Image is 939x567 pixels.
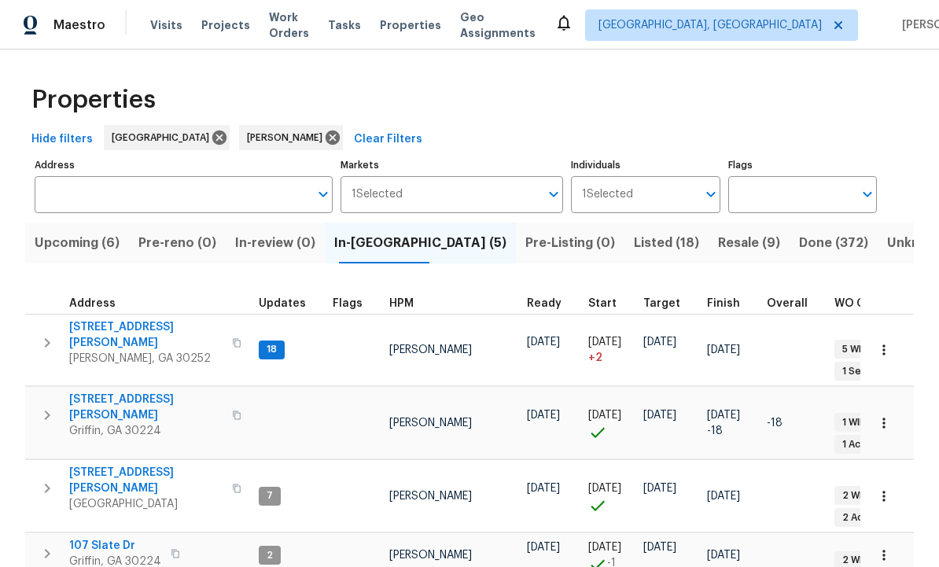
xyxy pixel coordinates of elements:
[836,511,904,525] span: 2 Accepted
[389,298,414,309] span: HPM
[53,17,105,33] span: Maestro
[35,160,333,170] label: Address
[701,387,760,459] td: Scheduled to finish 18 day(s) early
[69,496,223,512] span: [GEOGRAPHIC_DATA]
[588,350,602,366] span: + 2
[643,483,676,494] span: [DATE]
[836,365,878,378] span: 1 Sent
[588,298,617,309] span: Start
[543,183,565,205] button: Open
[527,542,560,553] span: [DATE]
[643,542,676,553] span: [DATE]
[834,298,921,309] span: WO Completion
[260,549,279,562] span: 2
[588,483,621,494] span: [DATE]
[352,188,403,201] span: 1 Selected
[328,20,361,31] span: Tasks
[760,387,828,459] td: 18 day(s) earlier than target finish date
[707,491,740,502] span: [DATE]
[588,410,621,421] span: [DATE]
[707,298,754,309] div: Projected renovation finish date
[836,343,873,356] span: 5 WIP
[836,554,874,567] span: 2 WIP
[634,232,699,254] span: Listed (18)
[25,125,99,154] button: Hide filters
[767,298,822,309] div: Days past target finish date
[527,410,560,421] span: [DATE]
[389,550,472,561] span: [PERSON_NAME]
[728,160,877,170] label: Flags
[269,9,309,41] span: Work Orders
[31,92,156,108] span: Properties
[527,298,562,309] span: Ready
[588,542,621,553] span: [DATE]
[341,160,564,170] label: Markets
[239,125,343,150] div: [PERSON_NAME]
[35,232,120,254] span: Upcoming (6)
[104,125,230,150] div: [GEOGRAPHIC_DATA]
[836,438,902,451] span: 1 Accepted
[707,423,723,439] span: -18
[380,17,441,33] span: Properties
[836,416,871,429] span: 1 WIP
[69,319,223,351] span: [STREET_ADDRESS][PERSON_NAME]
[582,387,637,459] td: Project started on time
[334,232,506,254] span: In-[GEOGRAPHIC_DATA] (5)
[571,160,720,170] label: Individuals
[582,314,637,386] td: Project started 2 days late
[260,343,283,356] span: 18
[643,337,676,348] span: [DATE]
[588,298,631,309] div: Actual renovation start date
[767,298,808,309] span: Overall
[389,418,472,429] span: [PERSON_NAME]
[31,130,93,149] span: Hide filters
[527,483,560,494] span: [DATE]
[138,232,216,254] span: Pre-reno (0)
[527,337,560,348] span: [DATE]
[527,298,576,309] div: Earliest renovation start date (first business day after COE or Checkout)
[643,298,680,309] span: Target
[69,423,223,439] span: Griffin, GA 30224
[582,460,637,532] td: Project started on time
[836,489,874,503] span: 2 WIP
[247,130,329,145] span: [PERSON_NAME]
[69,465,223,496] span: [STREET_ADDRESS][PERSON_NAME]
[348,125,429,154] button: Clear Filters
[799,232,868,254] span: Done (372)
[150,17,182,33] span: Visits
[707,298,740,309] span: Finish
[707,344,740,355] span: [DATE]
[643,410,676,421] span: [DATE]
[201,17,250,33] span: Projects
[460,9,536,41] span: Geo Assignments
[312,183,334,205] button: Open
[582,188,633,201] span: 1 Selected
[389,344,472,355] span: [PERSON_NAME]
[354,130,422,149] span: Clear Filters
[707,410,740,421] span: [DATE]
[598,17,822,33] span: [GEOGRAPHIC_DATA], [GEOGRAPHIC_DATA]
[718,232,780,254] span: Resale (9)
[700,183,722,205] button: Open
[112,130,215,145] span: [GEOGRAPHIC_DATA]
[69,392,223,423] span: [STREET_ADDRESS][PERSON_NAME]
[856,183,878,205] button: Open
[333,298,363,309] span: Flags
[707,550,740,561] span: [DATE]
[69,351,223,366] span: [PERSON_NAME], GA 30252
[259,298,306,309] span: Updates
[525,232,615,254] span: Pre-Listing (0)
[389,491,472,502] span: [PERSON_NAME]
[69,298,116,309] span: Address
[767,418,782,429] span: -18
[69,538,161,554] span: 107 Slate Dr
[588,337,621,348] span: [DATE]
[235,232,315,254] span: In-review (0)
[260,489,279,503] span: 7
[643,298,694,309] div: Target renovation project end date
